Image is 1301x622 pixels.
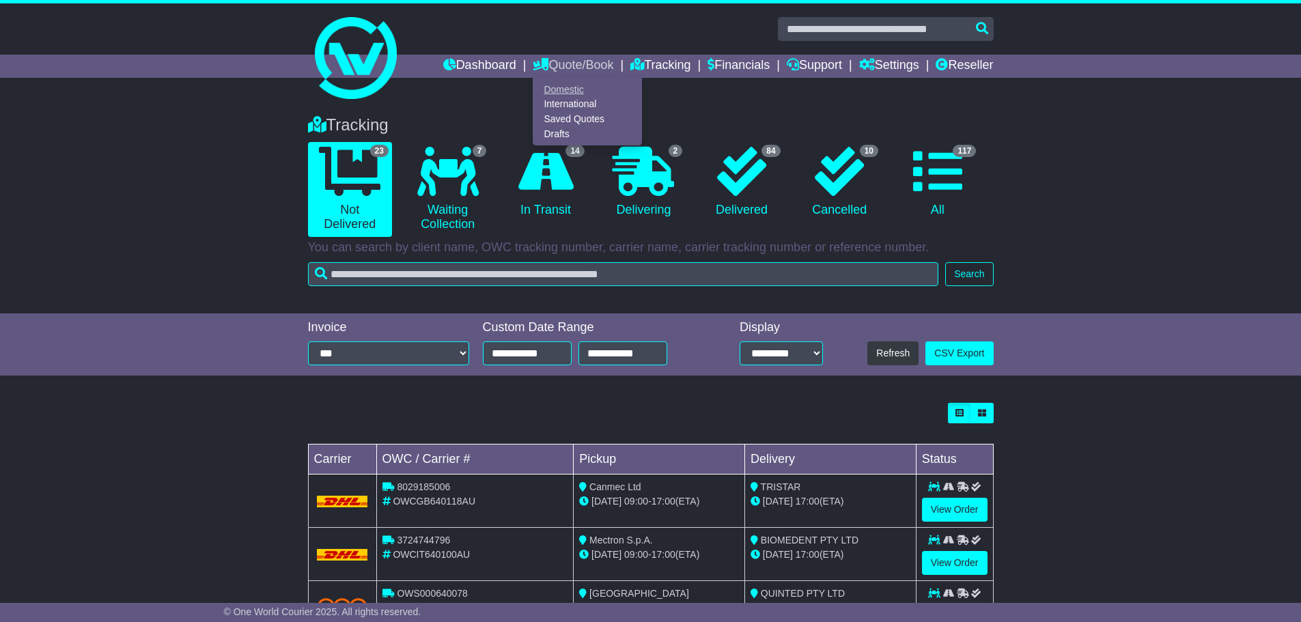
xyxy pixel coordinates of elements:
a: 117 All [895,142,979,223]
a: Financials [708,55,770,78]
img: DHL.png [317,496,368,507]
a: 14 In Transit [503,142,587,223]
td: Status [916,444,993,475]
span: BIOMEDENT PTY LTD [761,535,858,546]
span: OWCIT640100AU [393,549,470,560]
span: OWCGB640118AU [393,496,475,507]
a: View Order [922,551,988,575]
a: International [533,97,641,112]
a: CSV Export [925,341,993,365]
div: (ETA) [751,548,910,562]
div: Custom Date Range [483,320,702,335]
span: 09:00 [624,496,648,507]
a: Domestic [533,82,641,97]
span: © One World Courier 2025. All rights reserved. [224,606,421,617]
img: DHL.png [317,549,368,560]
button: Search [945,262,993,286]
span: 23 [370,145,389,157]
span: 117 [953,145,976,157]
a: View Order [922,498,988,522]
a: 84 Delivered [699,142,783,223]
div: - (ETA) [579,548,739,562]
span: [GEOGRAPHIC_DATA] [589,588,689,599]
span: [DATE] [763,549,793,560]
span: 3724744796 [397,535,450,546]
span: 17:00 [796,549,820,560]
div: - (ETA) [579,601,739,615]
td: Carrier [308,444,376,475]
a: Drafts [533,126,641,141]
span: [DATE] [763,496,793,507]
div: (ETA) [751,494,910,509]
span: 84 [761,145,780,157]
span: OWS000640078 [397,588,468,599]
span: TRISTAR [761,481,801,492]
span: 17:00 [652,549,675,560]
span: Canmec Ltd [589,481,641,492]
span: [DATE] [591,496,621,507]
a: 7 Waiting Collection [406,142,490,237]
td: Delivery [744,444,916,475]
a: Support [787,55,842,78]
span: 7 [473,145,487,157]
td: OWC / Carrier # [376,444,574,475]
a: Dashboard [443,55,516,78]
a: Quote/Book [533,55,613,78]
div: Display [740,320,823,335]
span: 8029185006 [397,481,450,492]
span: 17:00 [652,496,675,507]
span: QUINTED PTY LTD [761,588,845,599]
button: Refresh [867,341,919,365]
span: 14 [565,145,584,157]
a: Tracking [630,55,690,78]
td: Pickup [574,444,745,475]
img: TNT_Domestic.png [317,598,368,617]
a: 23 Not Delivered [308,142,392,237]
div: Invoice [308,320,469,335]
a: 2 Delivering [602,142,686,223]
div: Quote/Book [533,78,642,145]
div: (ETA) [751,601,910,615]
span: [DATE] [591,549,621,560]
span: 2 [669,145,683,157]
div: - (ETA) [579,494,739,509]
span: 10 [860,145,878,157]
div: Tracking [301,115,1001,135]
a: Settings [859,55,919,78]
a: Saved Quotes [533,112,641,127]
span: Mectron S.p.A. [589,535,653,546]
a: 10 Cancelled [798,142,882,223]
span: 17:00 [796,496,820,507]
p: You can search by client name, OWC tracking number, carrier name, carrier tracking number or refe... [308,240,994,255]
a: Reseller [936,55,993,78]
span: 09:00 [624,549,648,560]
